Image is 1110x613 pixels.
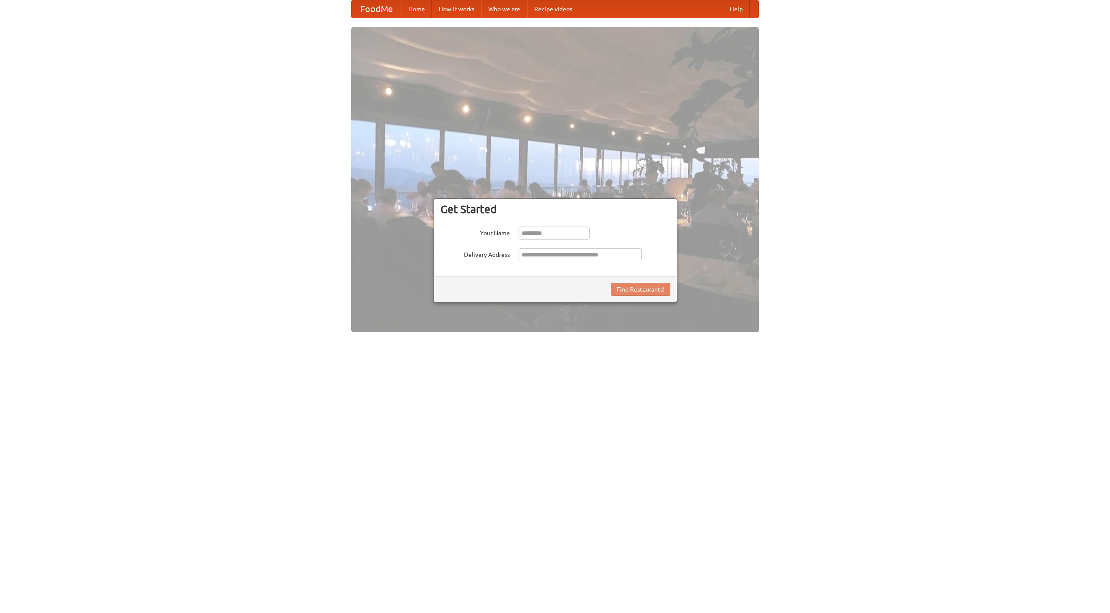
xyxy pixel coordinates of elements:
h3: Get Started [441,203,670,216]
label: Delivery Address [441,248,510,259]
a: Recipe videos [527,0,579,18]
a: How it works [432,0,481,18]
a: Help [723,0,750,18]
label: Your Name [441,227,510,237]
a: Home [402,0,432,18]
a: Who we are [481,0,527,18]
button: Find Restaurants! [611,283,670,296]
a: FoodMe [352,0,402,18]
